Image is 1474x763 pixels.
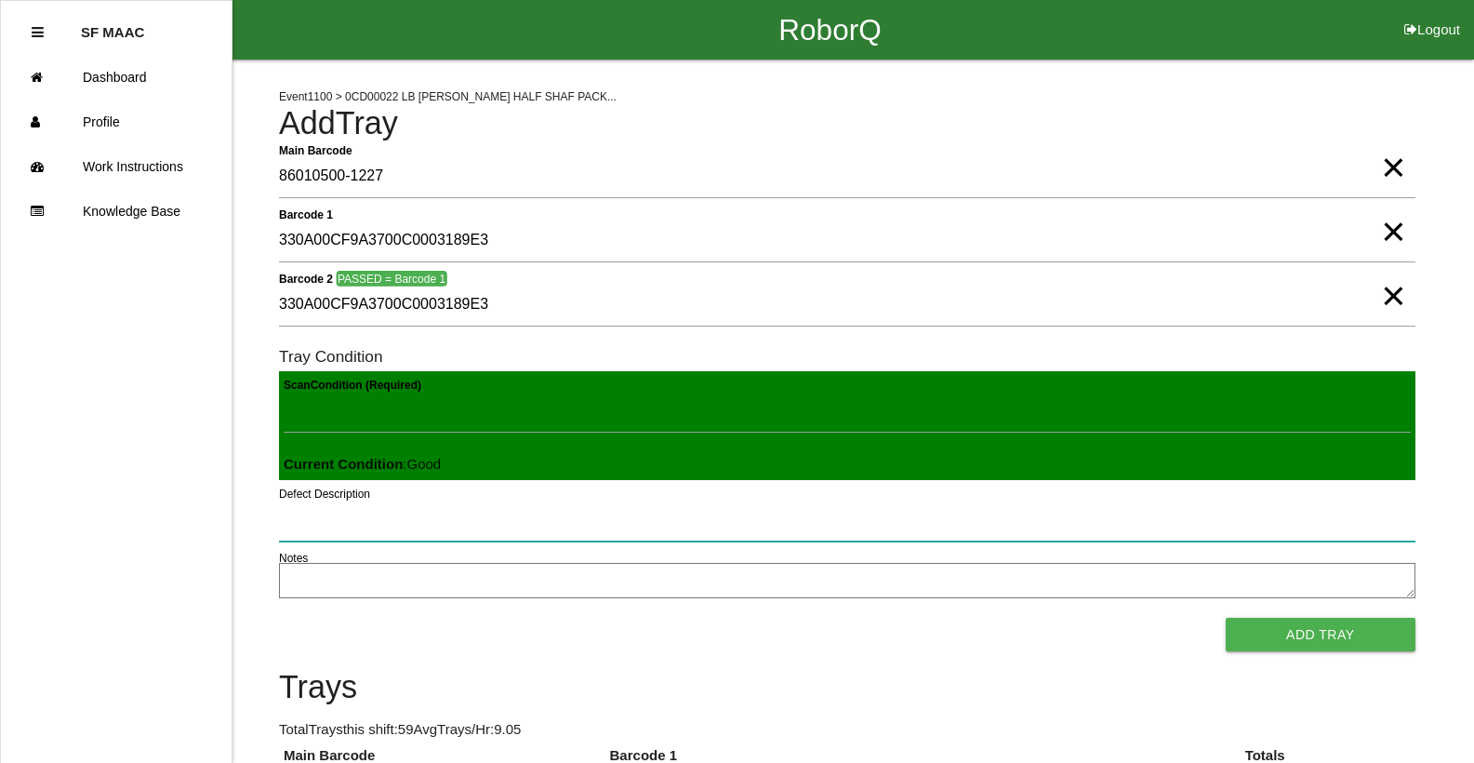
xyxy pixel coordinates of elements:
span: PASSED = Barcode 1 [336,271,446,287]
a: Knowledge Base [1,189,232,234]
a: Work Instructions [1,144,232,189]
input: Required [279,155,1415,198]
b: Current Condition [284,456,403,472]
p: SF MAAC [81,10,144,40]
div: Close [32,10,44,55]
a: Dashboard [1,55,232,100]
span: Clear Input [1381,194,1405,232]
span: Event 1100 > 0CD00022 LB [PERSON_NAME] HALF SHAF PACK... [279,90,617,103]
span: Clear Input [1381,130,1405,167]
h6: Tray Condition [279,348,1415,366]
h4: Trays [279,670,1415,705]
span: Clear Input [1381,259,1405,296]
button: Add Tray [1226,618,1415,651]
p: Total Trays this shift: 59 Avg Trays /Hr: 9.05 [279,719,1415,741]
b: Barcode 1 [279,207,333,221]
a: Profile [1,100,232,144]
b: Barcode 2 [279,272,333,285]
b: Main Barcode [279,143,352,156]
b: Scan Condition (Required) [284,379,421,392]
label: Defect Description [279,486,370,502]
h4: Add Tray [279,106,1415,141]
label: Notes [279,550,308,567]
span: : Good [284,456,441,472]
